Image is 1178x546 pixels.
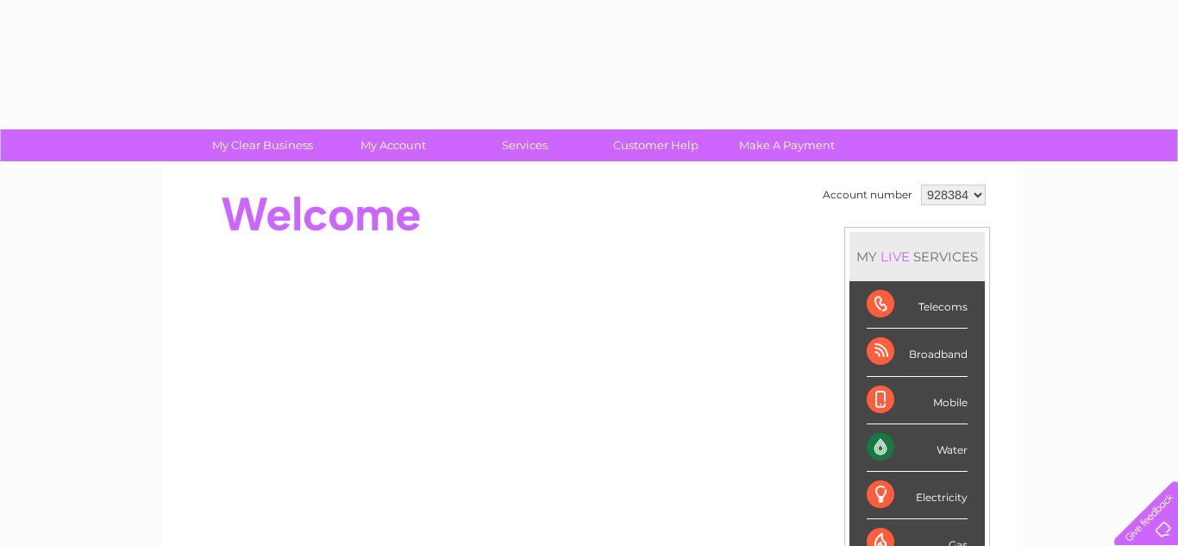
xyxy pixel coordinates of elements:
[716,129,858,161] a: Make A Payment
[867,472,968,519] div: Electricity
[867,281,968,329] div: Telecoms
[877,248,913,265] div: LIVE
[191,129,334,161] a: My Clear Business
[867,377,968,424] div: Mobile
[849,232,985,281] div: MY SERVICES
[867,424,968,472] div: Water
[323,129,465,161] a: My Account
[867,329,968,376] div: Broadband
[454,129,596,161] a: Services
[818,180,917,210] td: Account number
[585,129,727,161] a: Customer Help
